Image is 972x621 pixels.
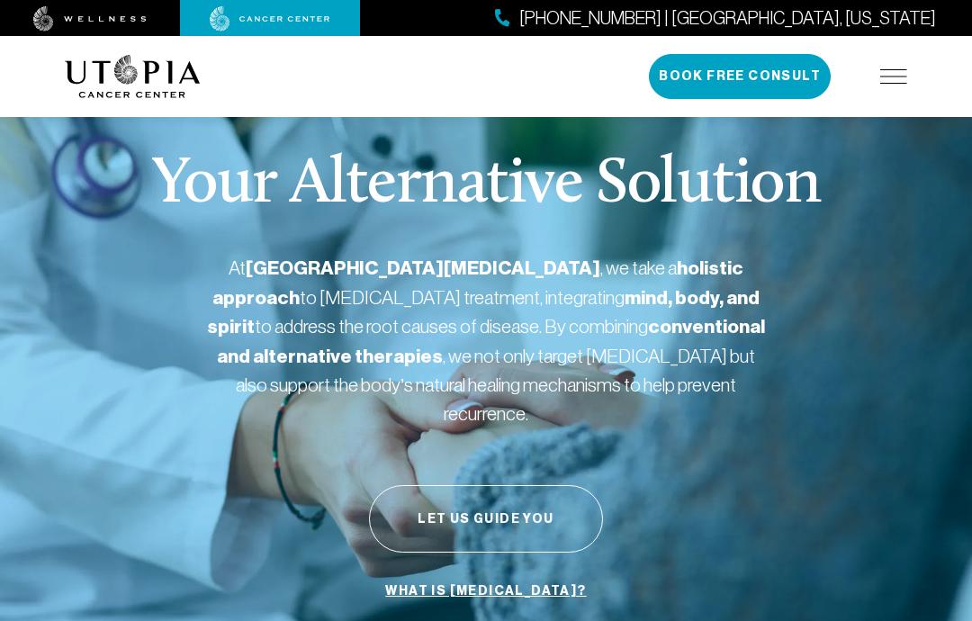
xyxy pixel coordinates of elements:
strong: [GEOGRAPHIC_DATA][MEDICAL_DATA] [246,256,600,280]
p: Your Alternative Solution [151,153,820,218]
strong: conventional and alternative therapies [217,315,765,368]
img: icon-hamburger [880,69,907,84]
span: [PHONE_NUMBER] | [GEOGRAPHIC_DATA], [US_STATE] [519,5,936,31]
strong: holistic approach [212,256,743,310]
img: cancer center [210,6,330,31]
p: At , we take a to [MEDICAL_DATA] treatment, integrating to address the root causes of disease. By... [207,254,765,427]
a: What is [MEDICAL_DATA]? [381,574,590,608]
a: [PHONE_NUMBER] | [GEOGRAPHIC_DATA], [US_STATE] [495,5,936,31]
button: Let Us Guide You [369,485,603,553]
button: Book Free Consult [649,54,831,99]
img: wellness [33,6,147,31]
img: logo [65,55,201,98]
